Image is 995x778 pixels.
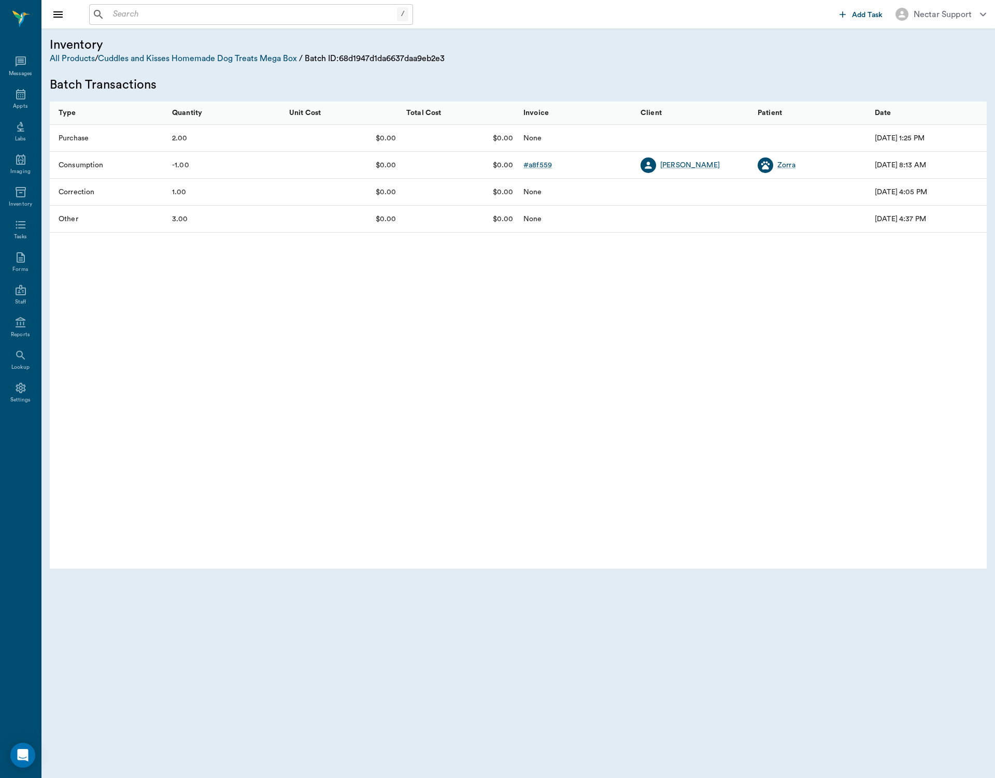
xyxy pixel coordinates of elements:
[172,214,188,224] div: 3.00
[109,7,397,22] input: Search
[493,160,513,170] div: $0.00
[13,103,27,110] div: Appts
[9,70,33,78] div: Messages
[59,133,89,143] div: Purchase
[59,160,104,170] div: Consumption
[894,106,908,120] button: Sort
[914,8,972,21] div: Nectar Support
[50,53,322,64] div: / / Batch ID: 68d1947d1da6637daa9eb2e3
[172,160,189,170] div: -1.00
[14,233,27,241] div: Tasks
[50,37,322,53] div: Inventory
[641,98,662,127] div: Client
[167,102,284,125] div: Quantity
[493,214,513,224] div: $0.00
[406,98,442,127] div: Total Cost
[9,200,32,208] div: Inventory
[870,102,987,125] div: Date
[11,331,30,339] div: Reports
[785,106,799,120] button: Sort
[50,54,95,63] a: All Products
[59,98,76,127] div: Type
[518,125,635,152] div: None
[15,135,26,143] div: Labs
[10,396,31,404] div: Settings
[523,98,549,127] div: Invoice
[79,106,93,120] button: Sort
[50,77,322,93] div: Batch Transactions
[10,168,31,176] div: Imaging
[323,106,338,120] button: Sort
[12,266,28,273] div: Forms
[875,160,926,170] div: 09/23/25 8:13 AM
[376,160,396,170] div: $0.00
[98,54,297,63] a: Cuddles and Kisses Homemade Dog Treats Mega Box
[523,160,552,170] a: #a8f559
[523,160,552,170] div: # a8f559
[10,743,35,768] div: Open Intercom Messenger
[518,102,635,125] div: Invoice
[172,98,202,127] div: Quantity
[493,133,513,143] div: $0.00
[48,4,68,25] button: Close drawer
[493,187,513,197] div: $0.00
[875,98,891,127] div: Date
[172,133,188,143] div: 2.00
[752,102,870,125] div: Patient
[551,106,566,120] button: Sort
[875,133,925,143] div: 09/22/25 1:25 PM
[376,214,396,224] div: $0.00
[205,106,219,120] button: Sort
[660,160,720,170] a: [PERSON_NAME]
[664,106,679,120] button: Sort
[635,102,752,125] div: Client
[875,214,926,224] div: 10/03/25 4:37 PM
[397,7,408,21] div: /
[59,214,78,224] div: Other
[758,98,782,127] div: Patient
[172,187,187,197] div: 1.00
[15,298,26,306] div: Staff
[59,187,95,197] div: Correction
[284,102,401,125] div: Unit Cost
[11,364,30,371] div: Lookup
[518,179,635,206] div: None
[875,187,927,197] div: 09/29/25 4:05 PM
[777,160,795,170] a: Zorra
[50,102,167,125] div: Type
[289,98,321,127] div: Unit Cost
[444,106,459,120] button: Sort
[376,133,396,143] div: $0.00
[376,187,396,197] div: $0.00
[518,206,635,233] div: None
[401,102,518,125] div: Total Cost
[835,5,887,24] button: Add Task
[887,5,994,24] button: Nectar Support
